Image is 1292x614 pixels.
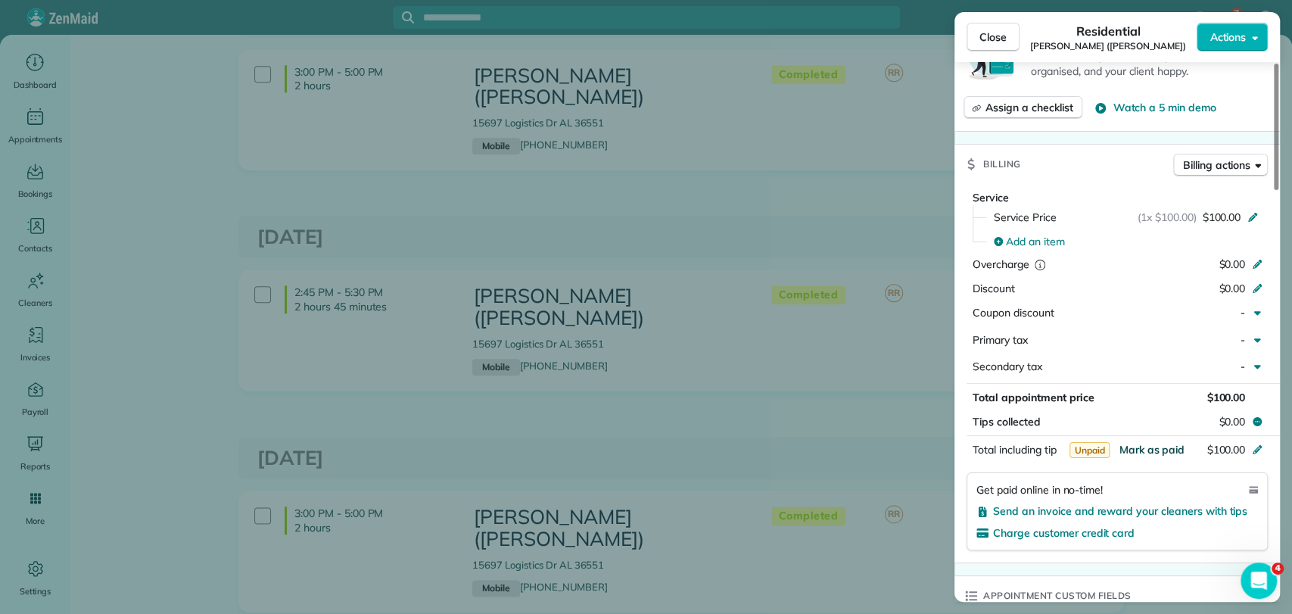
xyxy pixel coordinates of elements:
span: Discount [973,282,1015,295]
button: Tips collected$0.00 [967,411,1268,432]
span: - [1241,306,1245,319]
span: (1x $100.00) [1138,210,1197,225]
button: Service Price(1x $100.00)$100.00 [985,205,1268,229]
span: Actions [1209,30,1246,45]
span: - [1241,333,1245,347]
span: $100.00 [1206,443,1245,457]
span: Close [979,30,1007,45]
span: Billing actions [1183,157,1250,173]
span: $100.00 [1202,210,1241,225]
div: Overcharge [973,257,1104,272]
span: Get paid online in no-time! [976,482,1103,497]
span: Tips collected [973,414,1040,429]
span: Appointment custom fields [983,588,1132,603]
span: Assign a checklist [985,100,1073,115]
button: Assign a checklist [964,96,1082,119]
span: Total including tip [973,443,1056,457]
span: Add an item [1006,234,1065,249]
span: $0.00 [1219,257,1245,271]
button: Mark as paid [1119,442,1185,457]
span: Secondary tax [973,360,1042,373]
span: Unpaid [1069,442,1110,458]
button: Watch a 5 min demo [1094,100,1216,115]
span: Total appointment price [973,391,1094,404]
span: Mark as paid [1119,443,1185,457]
span: 4 [1272,563,1284,575]
span: Service Price [994,210,1057,225]
span: Primary tax [973,333,1028,347]
span: Service [973,191,1009,204]
span: Coupon discount [973,306,1054,319]
span: $0.00 [1219,282,1245,295]
span: Charge customer credit card [993,526,1135,540]
span: Billing [983,157,1021,172]
iframe: Intercom live chat [1241,563,1277,599]
button: Close [967,23,1020,51]
span: Watch a 5 min demo [1113,100,1216,115]
span: $0.00 [1219,414,1245,429]
span: Send an invoice and reward your cleaners with tips [993,504,1247,518]
span: Residential [1076,22,1141,40]
span: $100.00 [1206,391,1245,404]
span: [PERSON_NAME] ([PERSON_NAME]) [1030,40,1186,52]
button: Add an item [985,229,1268,254]
span: - [1241,360,1245,373]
